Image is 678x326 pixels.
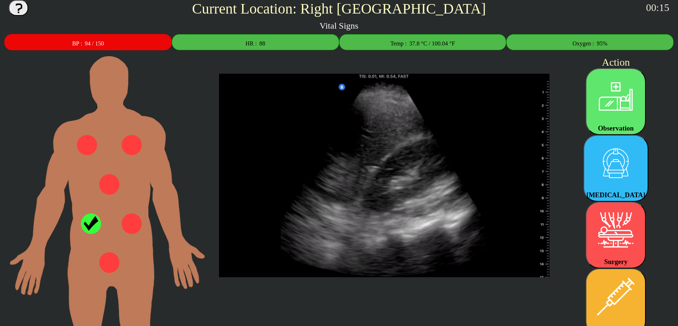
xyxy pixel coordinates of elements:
span: 88 [259,40,265,47]
b: [MEDICAL_DATA] [586,191,645,199]
img: help [12,1,25,15]
span: BP : [72,40,82,47]
button: Observation [586,68,646,135]
img: interveneButton [589,270,643,324]
span: 37.8 °C / 100.04 °F [409,40,455,47]
img: unchecked.png [122,135,142,155]
span: HR : [245,40,257,47]
span: 15 [659,2,669,13]
h3: Action [564,56,668,69]
span: 95% [597,40,607,47]
img: unchecked.png [99,174,120,195]
span: 94 / 150 [85,40,104,47]
img: 16-ruq-nl-7.gif [219,74,549,277]
button: Surgery [586,202,646,268]
b: Observation [598,125,634,132]
img: surgeryButton [589,203,643,257]
b: Surgery [604,258,627,265]
img: unchecked.png [77,135,97,155]
img: checked.png [81,213,101,234]
img: unchecked.png [122,213,142,234]
button: [MEDICAL_DATA] [583,135,648,202]
img: obsButton [589,69,643,124]
img: ctButton [589,136,643,190]
h4: Vital Signs [4,21,674,31]
span: Temp : [390,40,407,47]
span: 00 [646,2,656,13]
img: unchecked.png [99,252,120,273]
span: Oxygen : [573,40,594,47]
